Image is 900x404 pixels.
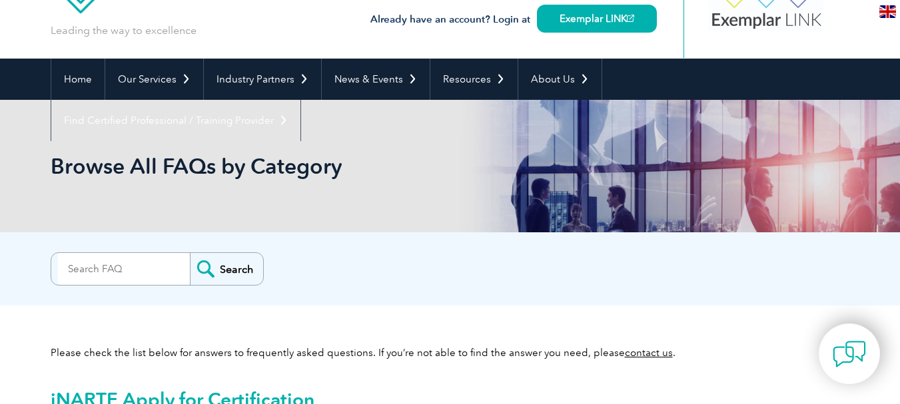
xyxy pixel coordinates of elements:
a: Our Services [105,59,203,100]
a: Find Certified Professional / Training Provider [51,100,300,141]
p: Please check the list below for answers to frequently asked questions. If you’re not able to find... [51,345,850,360]
input: Search [190,253,263,285]
img: open_square.png [627,15,634,22]
a: Home [51,59,105,100]
a: Resources [430,59,518,100]
p: Leading the way to excellence [51,23,197,38]
input: Search FAQ [58,253,190,285]
img: contact-chat.png [833,337,866,371]
h3: Already have an account? Login at [370,11,657,28]
h1: Browse All FAQs by Category [51,153,562,179]
img: en [879,5,896,18]
a: Industry Partners [204,59,321,100]
a: contact us [625,347,673,359]
a: News & Events [322,59,430,100]
a: Exemplar LINK [537,5,657,33]
a: About Us [518,59,602,100]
